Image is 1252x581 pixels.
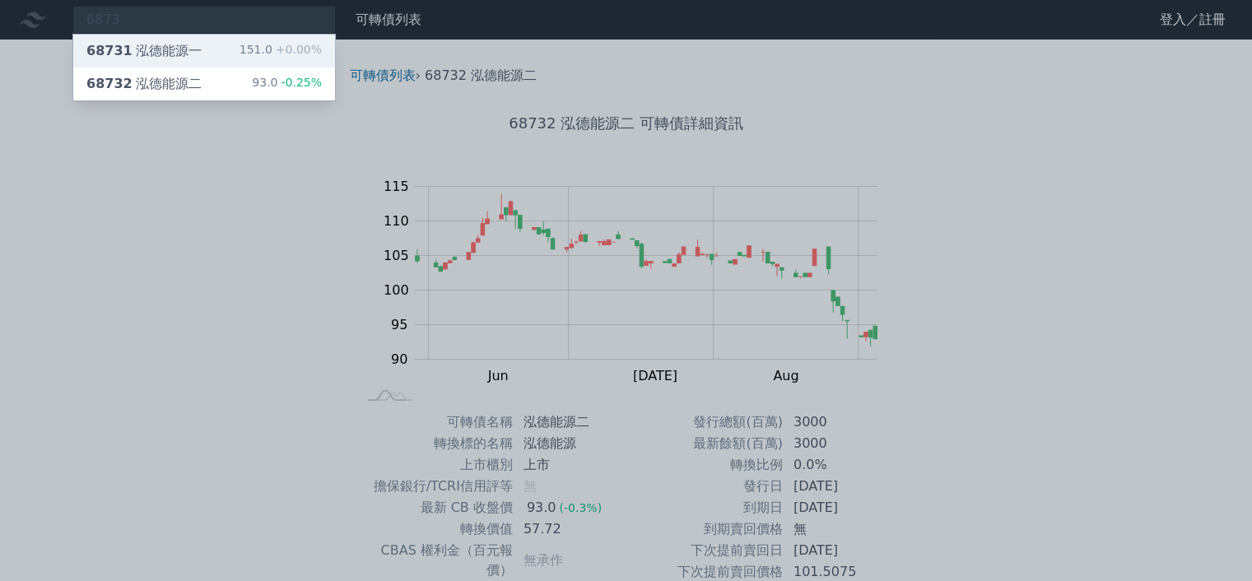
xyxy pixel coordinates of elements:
a: 68731泓德能源一 151.0+0.00% [73,35,335,67]
span: +0.00% [272,43,322,56]
div: 93.0 [252,74,322,94]
span: 68731 [86,43,133,58]
div: 泓德能源一 [86,41,202,61]
span: -0.25% [277,76,322,89]
a: 68732泓德能源二 93.0-0.25% [73,67,335,100]
div: 泓德能源二 [86,74,202,94]
div: 151.0 [240,41,322,61]
span: 68732 [86,76,133,91]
